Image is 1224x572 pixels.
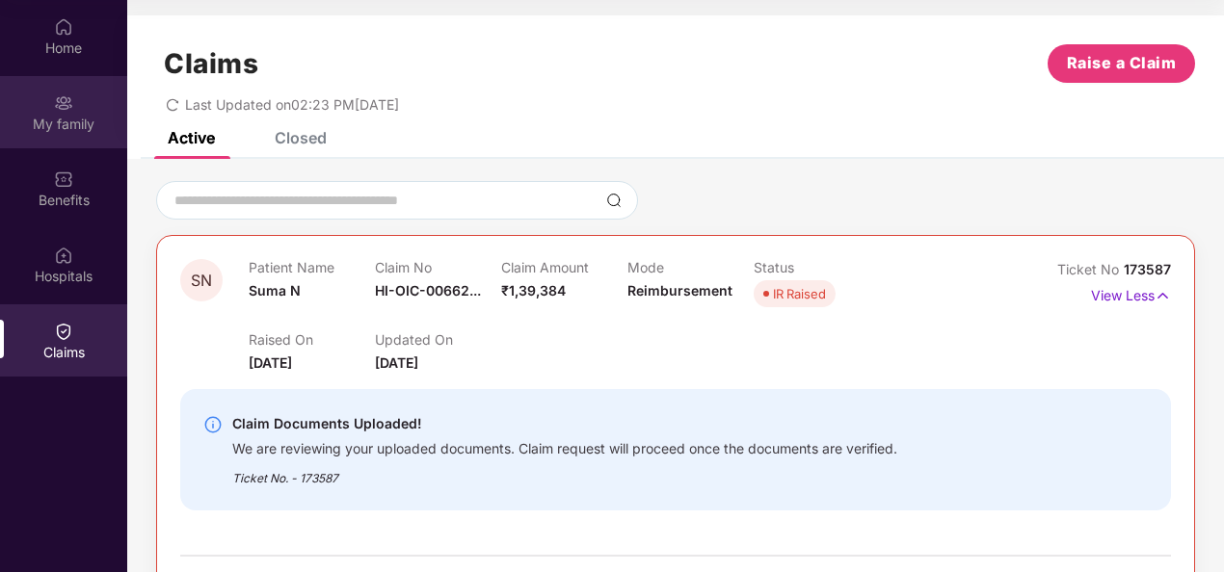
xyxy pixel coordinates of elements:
span: Raise a Claim [1067,51,1177,75]
button: Raise a Claim [1048,44,1195,83]
div: Active [168,128,215,147]
img: svg+xml;base64,PHN2ZyB3aWR0aD0iMjAiIGhlaWdodD0iMjAiIHZpZXdCb3g9IjAgMCAyMCAyMCIgZmlsbD0ibm9uZSIgeG... [54,93,73,113]
div: Ticket No. - 173587 [232,457,897,487]
h1: Claims [164,47,258,80]
p: Raised On [249,331,375,348]
div: Closed [275,128,327,147]
img: svg+xml;base64,PHN2ZyBpZD0iSG9tZSIgeG1sbnM9Imh0dHA6Ly93d3cudzMub3JnLzIwMDAvc3ZnIiB3aWR0aD0iMjAiIG... [54,17,73,37]
img: svg+xml;base64,PHN2ZyB4bWxucz0iaHR0cDovL3d3dy53My5vcmcvMjAwMC9zdmciIHdpZHRoPSIxNyIgaGVpZ2h0PSIxNy... [1155,285,1171,306]
span: [DATE] [375,354,418,371]
p: View Less [1091,280,1171,306]
img: svg+xml;base64,PHN2ZyBpZD0iU2VhcmNoLTMyeDMyIiB4bWxucz0iaHR0cDovL3d3dy53My5vcmcvMjAwMC9zdmciIHdpZH... [606,193,622,208]
p: Patient Name [249,259,375,275]
span: Ticket No [1057,261,1124,277]
span: Reimbursement [627,282,732,299]
p: Mode [627,259,754,275]
span: SN [191,273,212,289]
p: Claim Amount [501,259,627,275]
p: Claim No [375,259,501,275]
p: Status [754,259,880,275]
img: svg+xml;base64,PHN2ZyBpZD0iQ2xhaW0iIHhtbG5zPSJodHRwOi8vd3d3LnczLm9yZy8yMDAwL3N2ZyIgd2lkdGg9IjIwIi... [54,322,73,341]
span: [DATE] [249,354,292,371]
img: svg+xml;base64,PHN2ZyBpZD0iSW5mby0yMHgyMCIgeG1sbnM9Imh0dHA6Ly93d3cudzMub3JnLzIwMDAvc3ZnIiB3aWR0aD... [203,415,223,434]
div: IR Raised [773,284,826,303]
img: svg+xml;base64,PHN2ZyBpZD0iQmVuZWZpdHMiIHhtbG5zPSJodHRwOi8vd3d3LnczLm9yZy8yMDAwL3N2ZyIgd2lkdGg9Ij... [54,169,73,189]
p: Updated On [375,331,501,348]
img: svg+xml;base64,PHN2ZyBpZD0iSG9zcGl0YWxzIiB4bWxucz0iaHR0cDovL3d3dy53My5vcmcvMjAwMC9zdmciIHdpZHRoPS... [54,246,73,265]
div: Claim Documents Uploaded! [232,412,897,435]
div: We are reviewing your uploaded documents. Claim request will proceed once the documents are verif... [232,435,897,457]
span: Last Updated on 02:23 PM[DATE] [185,96,399,113]
span: Suma N [249,282,301,299]
span: HI-OIC-00662... [375,282,481,299]
span: ₹1,39,384 [501,282,566,299]
span: redo [166,96,179,113]
span: 173587 [1124,261,1171,277]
